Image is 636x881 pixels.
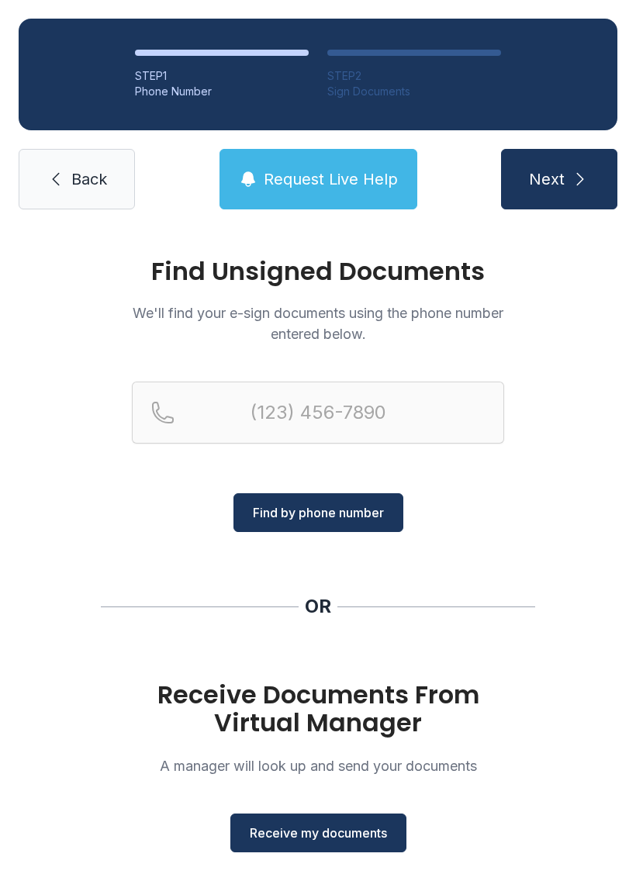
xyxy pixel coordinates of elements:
[529,168,565,190] span: Next
[71,168,107,190] span: Back
[327,68,501,84] div: STEP 2
[305,594,331,619] div: OR
[253,503,384,522] span: Find by phone number
[132,755,504,776] p: A manager will look up and send your documents
[327,84,501,99] div: Sign Documents
[250,824,387,842] span: Receive my documents
[132,382,504,444] input: Reservation phone number
[132,259,504,284] h1: Find Unsigned Documents
[132,302,504,344] p: We'll find your e-sign documents using the phone number entered below.
[135,84,309,99] div: Phone Number
[264,168,398,190] span: Request Live Help
[135,68,309,84] div: STEP 1
[132,681,504,737] h1: Receive Documents From Virtual Manager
